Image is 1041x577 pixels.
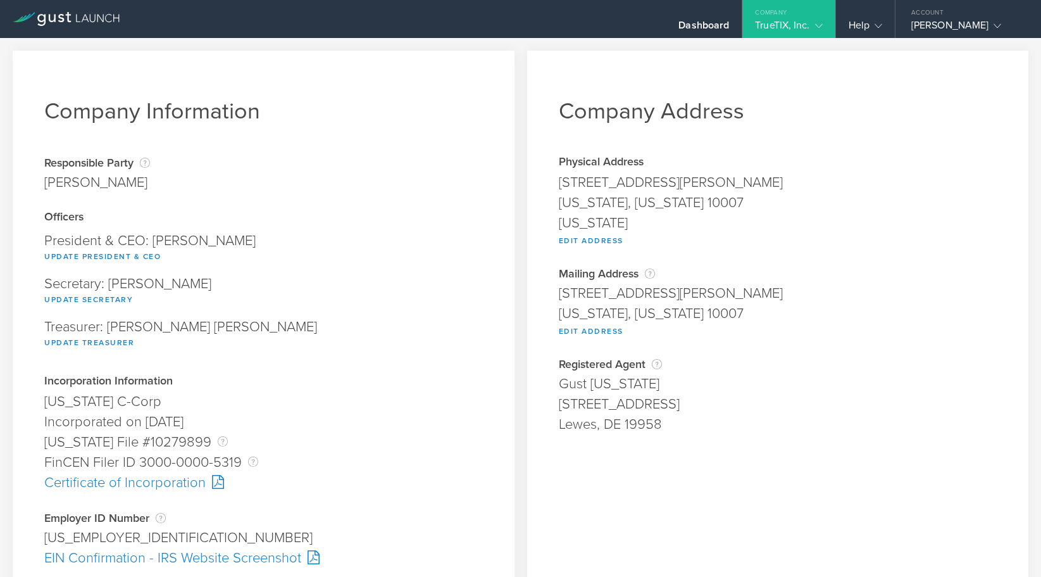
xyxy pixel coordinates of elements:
[755,19,822,38] div: TrueTIX, Inc.
[44,335,134,350] button: Update Treasurer
[44,548,483,568] div: EIN Confirmation - IRS Website Screenshot
[44,314,483,357] div: Treasurer: [PERSON_NAME] [PERSON_NAME]
[678,19,729,38] div: Dashboard
[44,432,483,452] div: [US_STATE] File #10279899
[44,98,483,125] h1: Company Information
[978,516,1041,577] iframe: Chat Widget
[44,292,133,307] button: Update Secretary
[44,270,483,314] div: Secretary: [PERSON_NAME]
[44,528,483,548] div: [US_EMPLOYER_IDENTIFICATION_NUMBER]
[44,452,483,472] div: FinCEN Filer ID 3000-0000-5319
[559,283,997,303] div: [STREET_ADDRESS][PERSON_NAME]
[44,249,161,264] button: Update President & CEO
[44,212,483,224] div: Officers
[559,267,997,280] div: Mailing Address
[559,303,997,324] div: [US_STATE], [US_STATE] 10007
[44,412,483,432] div: Incorporated on [DATE]
[559,233,623,248] button: Edit Address
[559,358,997,371] div: Registered Agent
[559,213,997,233] div: [US_STATE]
[911,19,1019,38] div: [PERSON_NAME]
[559,172,997,193] div: [STREET_ADDRESS][PERSON_NAME]
[559,98,997,125] h1: Company Address
[44,376,483,388] div: Incorporation Information
[44,391,483,412] div: [US_STATE] C-Corp
[559,324,623,339] button: Edit Address
[559,394,997,414] div: [STREET_ADDRESS]
[44,472,483,493] div: Certificate of Incorporation
[44,156,150,169] div: Responsible Party
[559,156,997,169] div: Physical Address
[559,374,997,394] div: Gust [US_STATE]
[559,193,997,213] div: [US_STATE], [US_STATE] 10007
[44,512,483,524] div: Employer ID Number
[559,414,997,434] div: Lewes, DE 19958
[44,227,483,270] div: President & CEO: [PERSON_NAME]
[849,19,882,38] div: Help
[44,172,150,193] div: [PERSON_NAME]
